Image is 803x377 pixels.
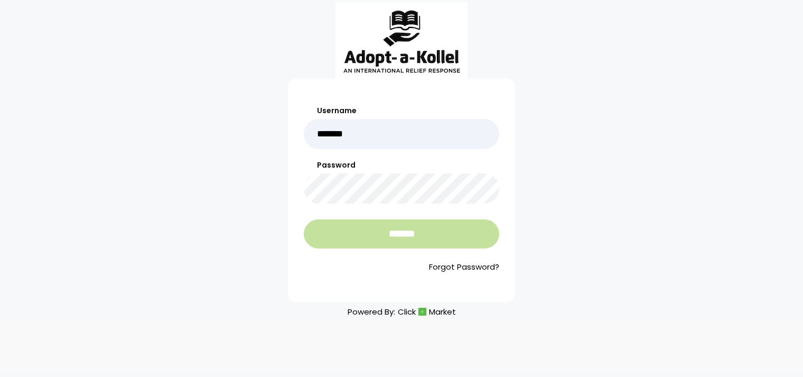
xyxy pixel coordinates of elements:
img: aak_logo_sm.jpeg [335,3,468,79]
img: cm_icon.png [418,308,426,316]
p: Powered By: [348,305,456,319]
a: Forgot Password? [304,261,499,273]
a: ClickMarket [398,305,456,319]
label: Password [304,160,499,171]
label: Username [304,105,499,116]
